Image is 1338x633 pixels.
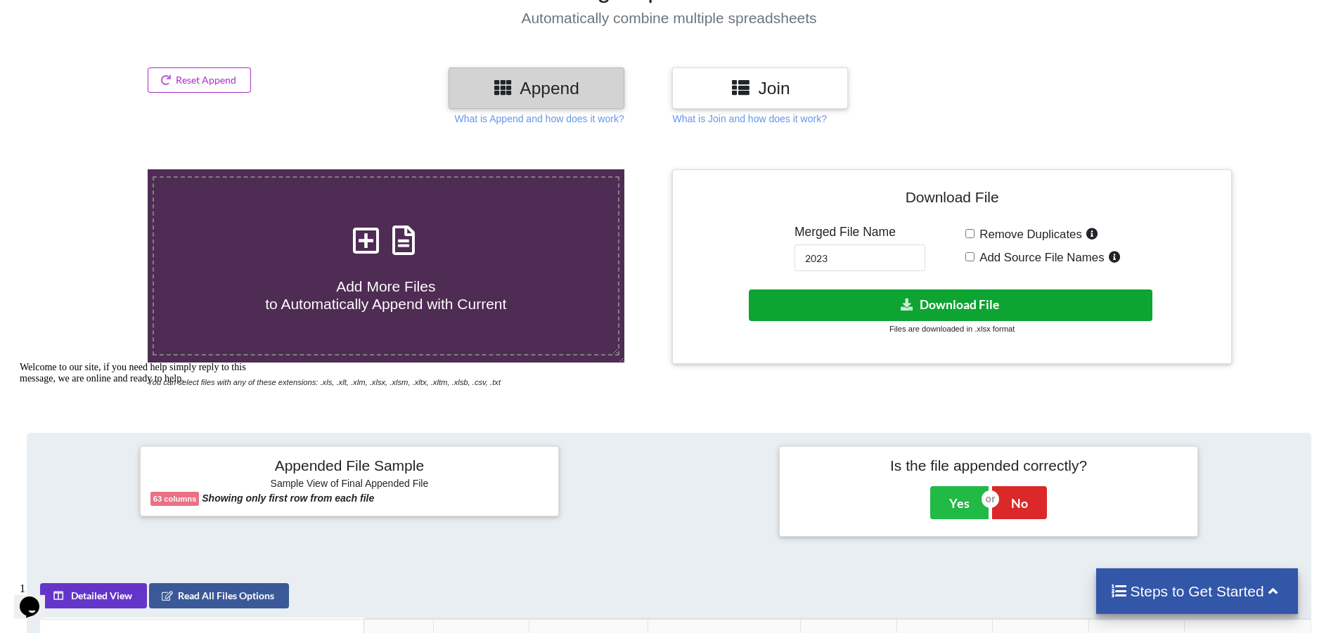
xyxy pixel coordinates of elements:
[683,180,1221,220] h4: Download File
[459,78,614,98] h3: Append
[930,486,989,518] button: Yes
[6,6,259,28] div: Welcome to our site, if you need help simply reply to this message, we are online and ready to help.
[6,6,232,27] span: Welcome to our site, if you need help simply reply to this message, we are online and ready to help.
[795,244,925,271] input: Enter File Name
[148,378,501,386] i: You can select files with any of these extensions: .xls, .xlt, .xlm, .xlsx, .xlsm, .xltx, .xltm, ...
[150,457,548,476] h4: Appended File Sample
[749,289,1152,321] button: Download File
[683,78,837,98] h3: Join
[974,228,1082,241] span: Remove Duplicates
[974,251,1104,264] span: Add Source File Names
[202,492,374,504] b: Showing only first row from each file
[992,486,1047,518] button: No
[454,112,624,126] p: What is Append and how does it work?
[889,325,1015,333] small: Files are downloaded in .xlsx format
[40,583,147,608] button: Detailed View
[149,583,289,608] button: Read All Files Options
[1110,582,1284,600] h4: Steps to Get Started
[672,112,826,126] p: What is Join and how does it work?
[148,67,252,93] button: Reset Append
[790,457,1188,474] h4: Is the file appended correctly?
[14,356,267,570] iframe: chat widget
[150,478,548,492] h6: Sample View of Final Appended File
[14,577,59,619] iframe: chat widget
[795,225,925,240] h5: Merged File Name
[265,278,506,312] span: Add More Files to Automatically Append with Current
